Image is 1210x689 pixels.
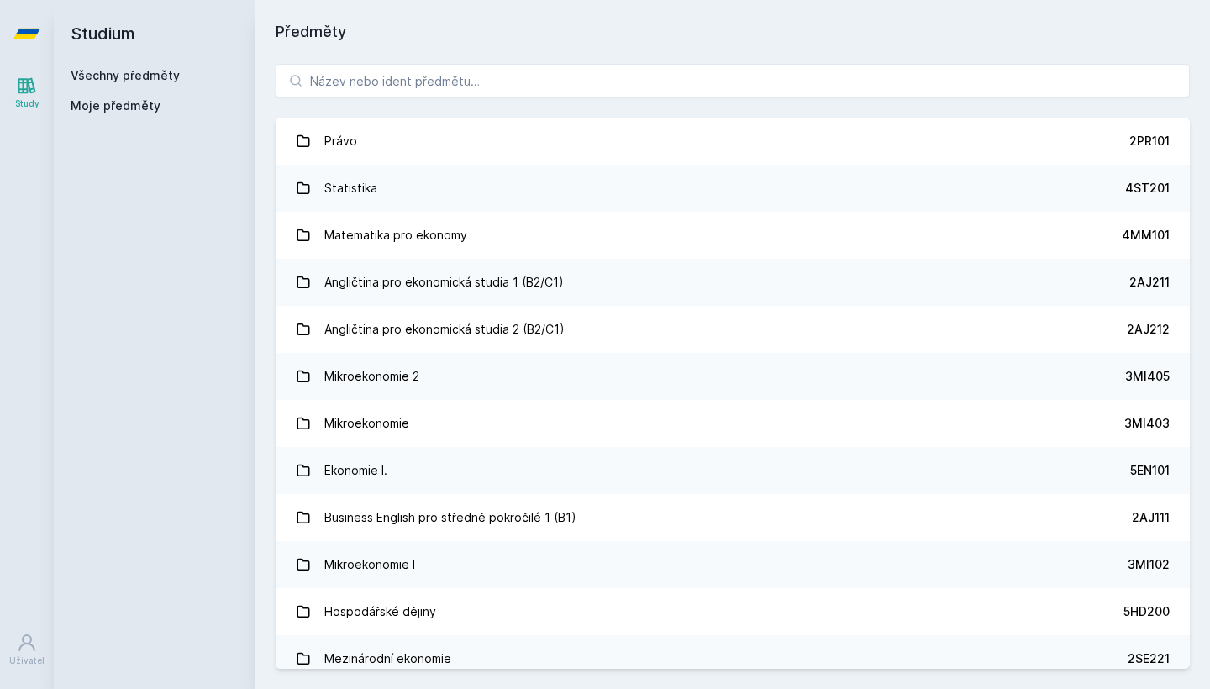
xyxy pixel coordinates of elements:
div: 2AJ212 [1127,321,1170,338]
div: Statistika [324,171,377,205]
a: Mikroekonomie 3MI403 [276,400,1190,447]
div: Mikroekonomie [324,407,409,440]
a: Mezinárodní ekonomie 2SE221 [276,635,1190,682]
div: Angličtina pro ekonomická studia 1 (B2/C1) [324,266,564,299]
a: Mikroekonomie 2 3MI405 [276,353,1190,400]
a: Matematika pro ekonomy 4MM101 [276,212,1190,259]
h1: Předměty [276,20,1190,44]
div: 2SE221 [1128,650,1170,667]
a: Právo 2PR101 [276,118,1190,165]
div: 4MM101 [1122,227,1170,244]
a: Ekonomie I. 5EN101 [276,447,1190,494]
input: Název nebo ident předmětu… [276,64,1190,97]
div: Právo [324,124,357,158]
div: Mezinárodní ekonomie [324,642,451,676]
div: 2PR101 [1129,133,1170,150]
div: Angličtina pro ekonomická studia 2 (B2/C1) [324,313,565,346]
div: 2AJ211 [1129,274,1170,291]
a: Hospodářské dějiny 5HD200 [276,588,1190,635]
a: Všechny předměty [71,68,180,82]
a: Uživatel [3,624,50,676]
a: Business English pro středně pokročilé 1 (B1) 2AJ111 [276,494,1190,541]
div: Business English pro středně pokročilé 1 (B1) [324,501,576,534]
a: Study [3,67,50,118]
div: Uživatel [9,655,45,667]
a: Angličtina pro ekonomická studia 2 (B2/C1) 2AJ212 [276,306,1190,353]
div: 5EN101 [1130,462,1170,479]
div: 4ST201 [1125,180,1170,197]
div: 2AJ111 [1132,509,1170,526]
div: Matematika pro ekonomy [324,218,467,252]
div: Mikroekonomie I [324,548,415,581]
div: 3MI405 [1125,368,1170,385]
div: 3MI403 [1124,415,1170,432]
div: Study [15,97,39,110]
div: 5HD200 [1123,603,1170,620]
div: Ekonomie I. [324,454,387,487]
span: Moje předměty [71,97,160,114]
a: Mikroekonomie I 3MI102 [276,541,1190,588]
div: Hospodářské dějiny [324,595,436,629]
div: Mikroekonomie 2 [324,360,419,393]
a: Statistika 4ST201 [276,165,1190,212]
a: Angličtina pro ekonomická studia 1 (B2/C1) 2AJ211 [276,259,1190,306]
div: 3MI102 [1128,556,1170,573]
